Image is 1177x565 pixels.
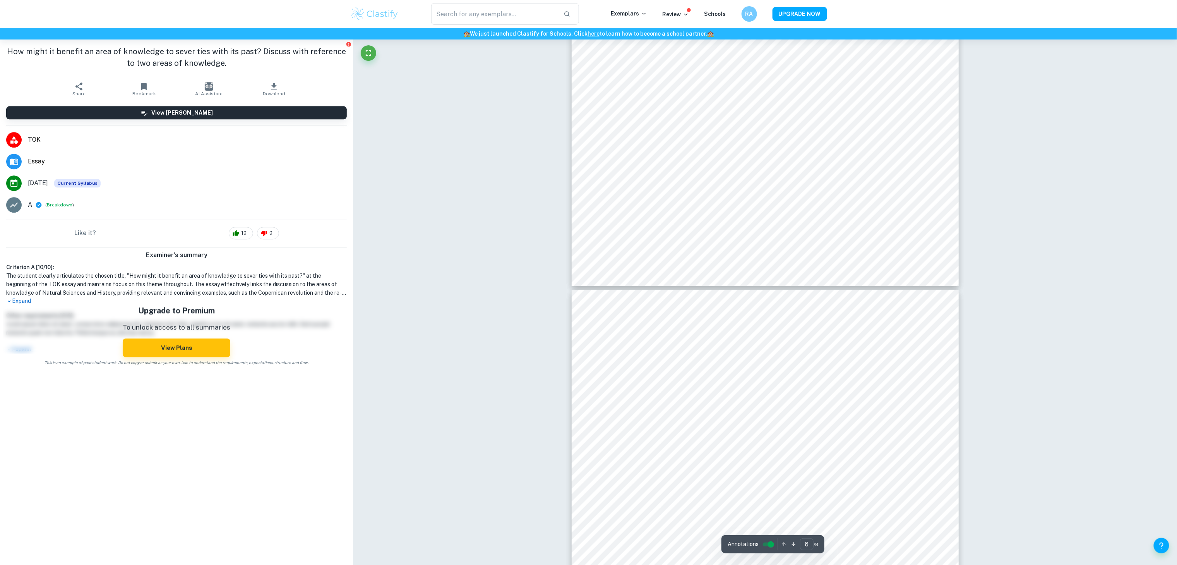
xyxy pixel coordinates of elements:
[742,6,757,22] button: RA
[123,305,230,316] h5: Upgrade to Premium
[6,263,347,271] h6: Criterion A [ 10 / 10 ]:
[361,45,376,61] button: Fullscreen
[3,360,350,366] span: This is an example of past student work. Do not copy or submit as your own. Use to understand the...
[47,201,72,208] button: Breakdown
[176,78,242,100] button: AI Assistant
[588,31,600,37] a: here
[773,7,827,21] button: UPGRADE NOW
[6,297,347,305] p: Expand
[663,10,689,19] p: Review
[111,78,176,100] button: Bookmark
[237,229,251,237] span: 10
[123,338,230,357] button: View Plans
[45,201,74,209] span: ( )
[463,31,470,37] span: 🏫
[74,228,96,238] h6: Like it?
[6,106,347,119] button: View [PERSON_NAME]
[6,46,347,69] h1: How might it benefit an area of knowledge to sever ties with its past? Discuss with reference to ...
[46,78,111,100] button: Share
[6,271,347,297] h1: The student clearly articulates the chosen title, "How might it benefit an area of knowledge to s...
[72,91,86,96] span: Share
[3,251,350,260] h6: Examiner's summary
[205,82,213,91] img: AI Assistant
[28,135,347,144] span: TOK
[54,179,101,187] div: This exemplar is based on the current syllabus. Feel free to refer to it for inspiration/ideas wh...
[195,91,223,96] span: AI Assistant
[242,78,307,100] button: Download
[745,10,754,18] h6: RA
[707,31,714,37] span: 🏫
[346,41,351,47] button: Report issue
[229,227,253,239] div: 10
[728,540,759,548] span: Annotations
[28,200,32,210] p: A
[2,29,1175,38] h6: We just launched Clastify for Schools. Click to learn how to become a school partner.
[704,11,726,17] a: Schools
[123,323,230,333] p: To unlock access to all summaries
[263,91,286,96] span: Download
[257,227,279,239] div: 0
[132,91,156,96] span: Bookmark
[350,6,399,22] img: Clastify logo
[28,179,48,188] span: [DATE]
[814,541,818,548] span: / 8
[431,3,558,25] input: Search for any exemplars...
[54,179,101,187] span: Current Syllabus
[1154,538,1169,553] button: Help and Feedback
[265,229,277,237] span: 0
[151,108,213,117] h6: View [PERSON_NAME]
[611,9,647,18] p: Exemplars
[28,157,347,166] span: Essay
